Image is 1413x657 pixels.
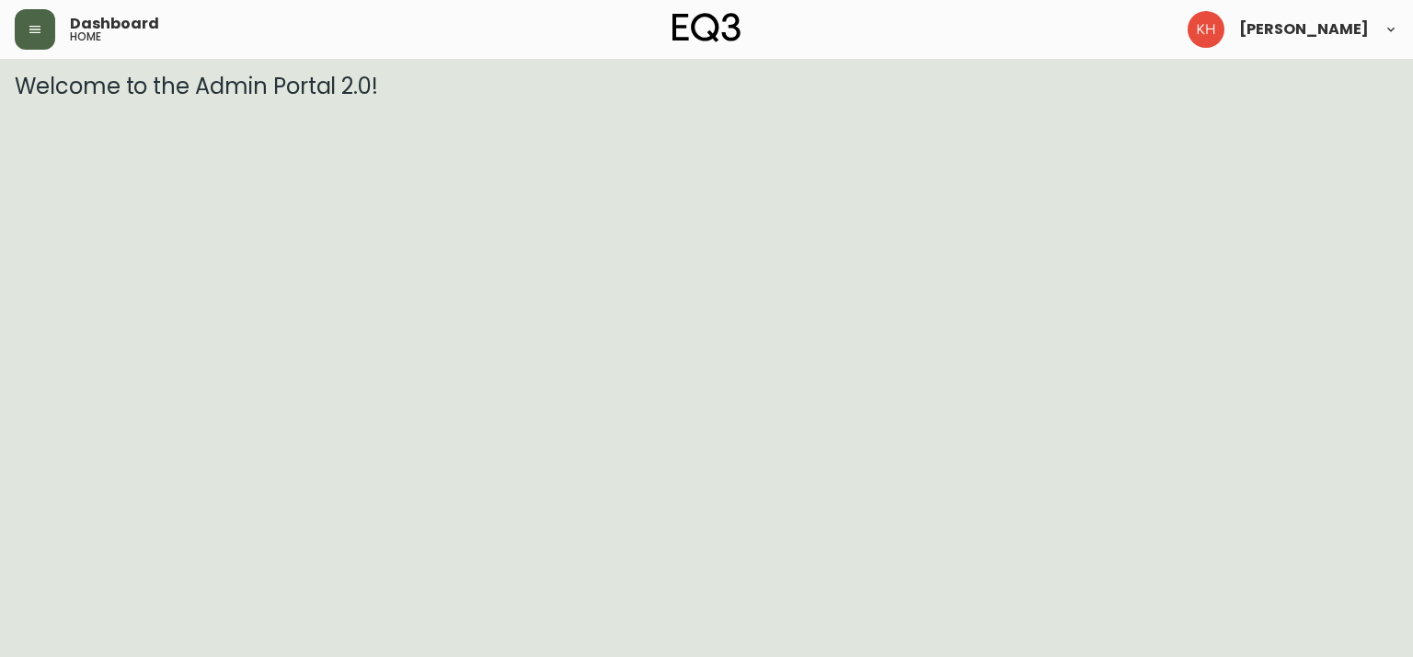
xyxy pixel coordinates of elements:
[672,13,741,42] img: logo
[70,31,101,42] h5: home
[1239,22,1369,37] span: [PERSON_NAME]
[70,17,159,31] span: Dashboard
[1188,11,1224,48] img: 5c65872b6aec8321f9f614f508141662
[15,74,1398,99] h3: Welcome to the Admin Portal 2.0!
